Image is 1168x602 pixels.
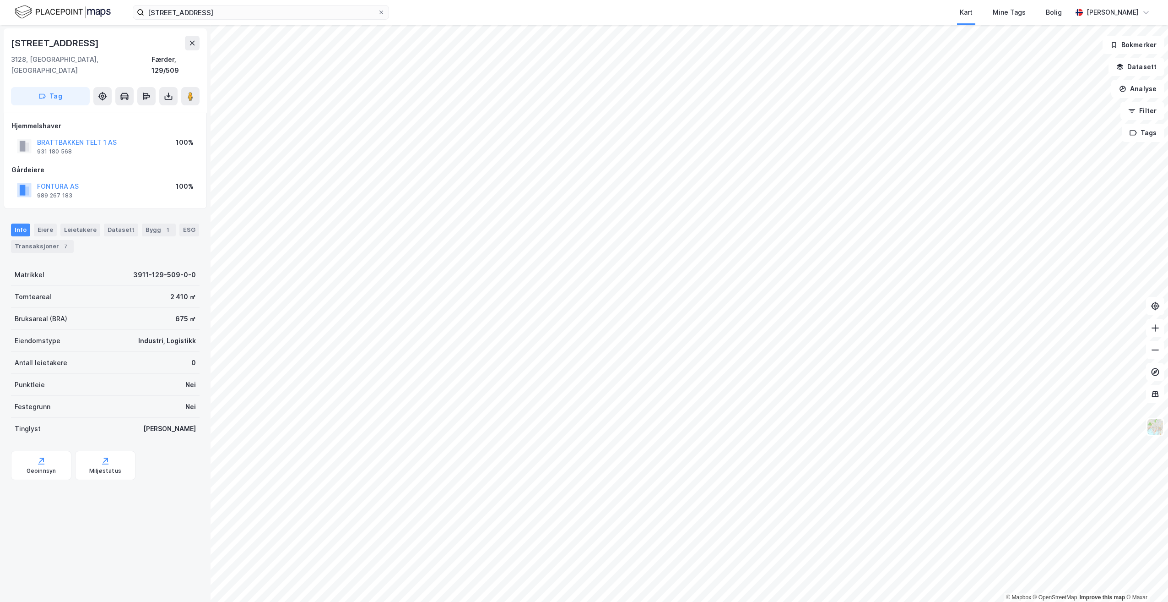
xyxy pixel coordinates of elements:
button: Tag [11,87,90,105]
div: Miljøstatus [89,467,121,475]
div: Mine Tags [993,7,1026,18]
div: 7 [61,242,70,251]
div: Bruksareal (BRA) [15,313,67,324]
div: 0 [191,357,196,368]
div: Bygg [142,224,176,236]
button: Bokmerker [1103,36,1164,54]
div: 100% [176,137,194,148]
div: Antall leietakere [15,357,67,368]
a: Mapbox [1006,594,1031,601]
div: Matrikkel [15,269,44,280]
div: 3911-129-509-0-0 [133,269,196,280]
div: Bolig [1046,7,1062,18]
div: Hjemmelshaver [11,120,199,131]
div: Geoinnsyn [27,467,56,475]
div: Festegrunn [15,401,50,412]
button: Tags [1122,124,1164,142]
div: Info [11,224,30,236]
div: [PERSON_NAME] [143,423,196,434]
div: Kontrollprogram for chat [1122,558,1168,602]
div: [PERSON_NAME] [1087,7,1139,18]
div: Transaksjoner [11,240,74,253]
button: Datasett [1109,58,1164,76]
div: Gårdeiere [11,164,199,175]
div: Leietakere [60,224,100,236]
div: Punktleie [15,379,45,390]
div: Tomteareal [15,291,51,302]
div: ESG [179,224,199,236]
div: Færder, 129/509 [151,54,200,76]
a: OpenStreetMap [1033,594,1077,601]
div: Industri, Logistikk [138,335,196,346]
div: 100% [176,181,194,192]
img: Z [1146,418,1164,436]
div: 3128, [GEOGRAPHIC_DATA], [GEOGRAPHIC_DATA] [11,54,151,76]
div: 931 180 568 [37,148,72,155]
div: Eiere [34,224,57,236]
div: 989 267 183 [37,192,72,199]
input: Søk på adresse, matrikkel, gårdeiere, leietakere eller personer [144,5,378,19]
div: Tinglyst [15,423,41,434]
div: [STREET_ADDRESS] [11,36,101,50]
div: 675 ㎡ [175,313,196,324]
iframe: Chat Widget [1122,558,1168,602]
div: Datasett [104,224,138,236]
button: Analyse [1111,80,1164,98]
a: Improve this map [1080,594,1125,601]
button: Filter [1120,102,1164,120]
div: 2 410 ㎡ [170,291,196,302]
div: Nei [185,379,196,390]
div: Nei [185,401,196,412]
div: Eiendomstype [15,335,60,346]
img: logo.f888ab2527a4732fd821a326f86c7f29.svg [15,4,111,20]
div: Kart [960,7,973,18]
div: 1 [163,225,172,235]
